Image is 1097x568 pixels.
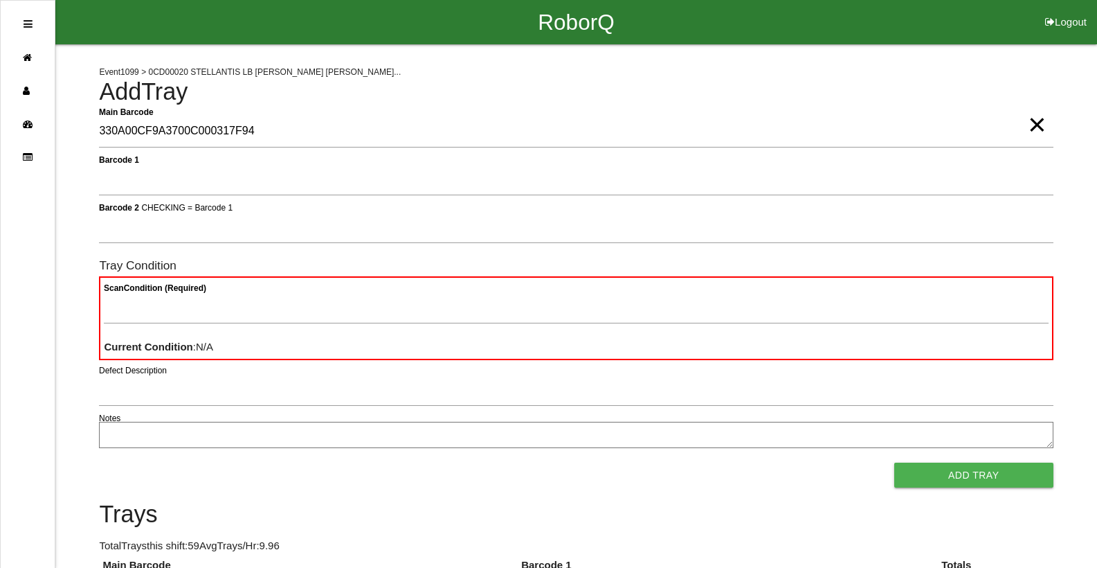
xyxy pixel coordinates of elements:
[142,202,233,212] span: CHECKING = Barcode 1
[99,107,154,116] b: Main Barcode
[24,8,33,41] div: Open
[104,341,192,353] b: Current Condition
[104,283,206,293] b: Scan Condition (Required)
[99,202,139,212] b: Barcode 2
[1028,97,1046,125] span: Clear Input
[99,154,139,164] b: Barcode 1
[99,538,1053,554] p: Total Trays this shift: 59 Avg Trays /Hr: 9.96
[99,412,120,425] label: Notes
[99,502,1053,528] h4: Trays
[99,364,167,377] label: Defect Description
[99,116,1053,148] input: Required
[99,79,1053,105] h4: Add Tray
[99,259,1053,272] h6: Tray Condition
[894,463,1053,488] button: Add Tray
[99,67,401,77] span: Event 1099 > 0CD00020 STELLANTIS LB [PERSON_NAME] [PERSON_NAME]...
[104,341,213,353] span: : N/A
